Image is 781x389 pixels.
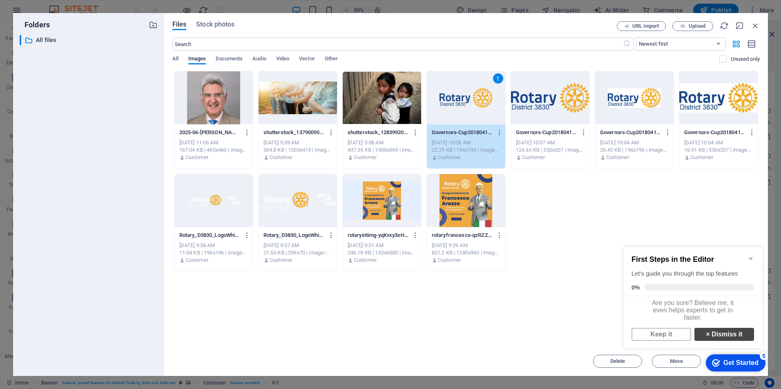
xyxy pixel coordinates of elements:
span: Documents [216,54,243,65]
p: Rotary_D3830_LogoWhite-Vk-lcwZjqrTwjUZ1c7Me7Q.png [263,232,325,239]
span: Video [276,54,289,65]
p: 2025-06-Francesco-Arezzo-fFyrXQUcdLJW5eGJMtAXZQ.png [179,129,241,136]
span: Delete [610,359,625,364]
span: Audio [252,54,266,65]
i: Close [751,21,760,30]
span: Upload [689,24,705,29]
div: [DATE] 9:58 AM [179,242,248,249]
div: 11.04 KB | 196x196 | image/png [179,249,248,256]
span: Vector [299,54,315,65]
button: Upload [672,21,713,31]
p: Folders [20,20,50,30]
span: Other [325,54,338,65]
a: Keep it [11,91,71,104]
p: Governors-Cup20180415-removebg-preview-WWnAOGSJ0nUkgvys4Pplzg.png [516,129,577,136]
p: Rotary_D3830_LogoWhite-Vk-lcwZjqrTwjUZ1c7Me7Q-XCBR-hYzUD2cG79cvCXQKw.png [179,232,241,239]
span: Stock photos [196,20,234,29]
p: Governors-Cup20180415-sqUmdTdzPj7TDH4c0L8E4w.jpg [684,129,745,136]
div: 124.36 KB | 550x207 | image/png [516,146,585,154]
i: Minimize [735,21,744,30]
span: Files [172,20,187,29]
p: Customer [690,154,713,161]
p: Governors-Cup20180415-sqUmdTdzPj7TDH4c0L8E4w-vqJ-9MKy4soiZ_So-R7b2A.png [600,129,661,136]
div: [DATE] 9:57 AM [263,242,332,249]
div: Are you sure? Believe me, it even helps experts to get in faster. [3,60,142,88]
div: 167.04 KB | 460x460 | image/png [179,146,248,154]
span: Images [188,54,206,65]
div: [DATE] 9:29 AM [432,242,500,249]
p: All files [36,35,143,45]
div: [DATE] 11:06 AM [179,139,248,146]
div: [DATE] 10:04 AM [600,139,669,146]
p: shutterstock_1379009579-q4ra39YpoiQkZ2qW0GRU_g.jpg [263,129,325,136]
div: ​ [20,35,21,45]
button: Delete [593,355,642,368]
p: Customer [185,256,208,264]
p: Customer [522,154,545,161]
p: rotaryintimg-yqKvxy3oHcLenocAazpkbw.png [348,232,409,239]
div: 22.29 KB | 196x196 | image/png [432,146,500,154]
p: Customer [354,154,377,161]
strong: × [86,94,89,101]
div: [DATE] 9:31 AM [348,242,416,249]
span: All [172,54,179,65]
div: Let's guide you through the top features [11,33,134,42]
div: 21.55 KB | 299x70 | image/png [263,249,332,256]
div: 364.8 KB | 1000x419 | image/jpeg [263,146,332,154]
div: [DATE] 10:08 AM [432,139,500,146]
a: × Dismiss it [74,91,134,104]
p: Customer [438,154,461,161]
div: 821.2 KB | 1280x960 | image/png [432,249,500,256]
p: Customer [270,154,292,161]
p: Customer [270,256,292,264]
div: Get Started 5 items remaining, 0% complete [86,118,145,135]
span: URL import [632,24,659,29]
div: 437.35 KB | 1000x669 | image/jpeg [348,146,416,154]
p: Customer [354,256,377,264]
p: shutterstock_128399204-MNRJ974FuxJXTEwONab-bg.jpg [348,129,409,136]
div: Minimize checklist [127,19,134,25]
div: [DATE] 10:04 AM [684,139,753,146]
div: [DATE] 5:38 AM [348,139,416,146]
p: rotaryfrancesco-qzRZZx5cFY0lp9_dhPChGw.png [432,232,493,239]
button: URL import [617,21,666,31]
div: 16.91 KB | 550x207 | image/jpeg [684,146,753,154]
p: Customer [185,154,208,161]
i: Create new folder [149,20,158,29]
p: Governors-Cup20180415-removebg-preview-WWnAOGSJ0nUkgvys4Pplzg-Xzt8LqzzLtTt4yuO4O1GFQ.png [432,129,493,136]
div: 5 [140,115,148,124]
div: 1 [493,73,503,84]
p: Customer [438,256,461,264]
div: 246.18 KB | 1024x500 | image/png [348,249,416,256]
div: 26.45 KB | 196x196 | image/png [600,146,669,154]
div: [DATE] 5:39 AM [263,139,332,146]
div: [DATE] 10:07 AM [516,139,585,146]
h2: First Steps in the Editor [11,19,134,27]
div: Get Started [103,123,138,130]
p: Displays only files that are not in use on the website. Files added during this session can still... [731,55,760,63]
p: Customer [606,154,629,161]
span: 0% [11,48,25,54]
input: Search [172,38,623,51]
i: Reload [720,21,729,30]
